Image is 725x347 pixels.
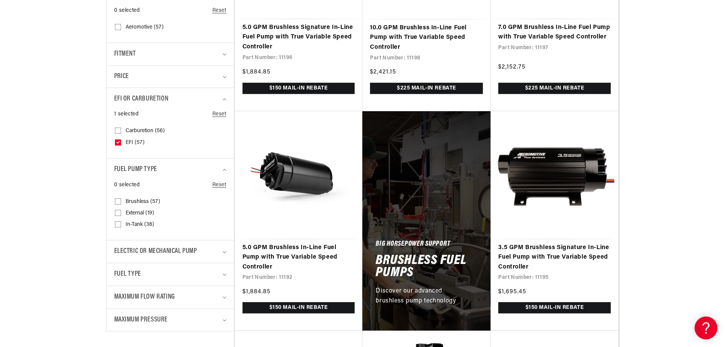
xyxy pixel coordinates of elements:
[114,263,226,286] summary: Fuel Type (0 selected)
[126,128,165,134] span: Carburetion (56)
[126,198,160,205] span: Brushless (57)
[376,255,477,279] h2: Brushless Fuel Pumps
[114,292,175,303] span: Maximum Flow Rating
[242,243,355,272] a: 5.0 GPM Brushless In-Line Fuel Pump with True Variable Speed Controller
[212,6,226,15] a: Reset
[114,246,197,257] span: Electric or Mechanical Pump
[114,49,136,60] span: Fitment
[126,139,145,146] span: EFI (57)
[212,110,226,118] a: Reset
[126,24,164,31] span: Aeromotive (57)
[114,66,226,88] summary: Price
[114,309,226,331] summary: Maximum Pressure (0 selected)
[498,23,611,42] a: 7.0 GPM Brushless In-Line Fuel Pump with True Variable Speed Controller
[114,181,140,189] span: 0 selected
[126,210,154,217] span: External (19)
[376,286,469,306] p: Discover our advanced brushless pump technology
[114,269,141,280] span: Fuel Type
[114,315,168,326] span: Maximum Pressure
[114,94,169,105] span: EFI or Carburetion
[114,158,226,181] summary: Fuel Pump Type (0 selected)
[114,110,139,118] span: 1 selected
[126,221,154,228] span: In-Tank (38)
[114,286,226,309] summary: Maximum Flow Rating (0 selected)
[498,243,611,272] a: 3.5 GPM Brushless Signature In-Line Fuel Pump with True Variable Speed Controller
[114,240,226,263] summary: Electric or Mechanical Pump (0 selected)
[114,164,157,175] span: Fuel Pump Type
[114,72,129,82] span: Price
[370,23,483,53] a: 10.0 GPM Brushless In-Line Fuel Pump with True Variable Speed Controller
[212,181,226,189] a: Reset
[114,43,226,66] summary: Fitment (0 selected)
[114,6,140,15] span: 0 selected
[114,88,226,110] summary: EFI or Carburetion (1 selected)
[242,23,355,52] a: 5.0 GPM Brushless Signature In-Line Fuel Pump with True Variable Speed Controller
[376,241,450,248] h5: Big Horsepower Support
